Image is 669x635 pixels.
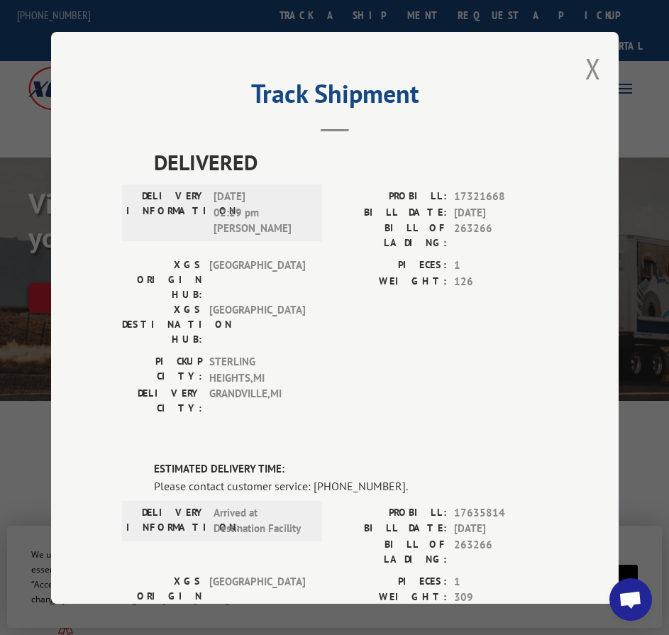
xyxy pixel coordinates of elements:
[209,302,305,347] span: [GEOGRAPHIC_DATA]
[214,189,309,237] span: [DATE] 02:29 pm [PERSON_NAME]
[454,573,548,590] span: 1
[585,50,601,87] button: Close modal
[154,477,548,494] div: Please contact customer service: [PHONE_NUMBER].
[335,204,447,221] label: BILL DATE:
[454,221,548,250] span: 263266
[454,204,548,221] span: [DATE]
[126,189,206,237] label: DELIVERY INFORMATION:
[335,573,447,590] label: PIECES:
[122,302,202,347] label: XGS DESTINATION HUB:
[209,258,305,302] span: [GEOGRAPHIC_DATA]
[335,189,447,205] label: PROBILL:
[454,521,548,537] span: [DATE]
[335,273,447,289] label: WEIGHT:
[335,536,447,566] label: BILL OF LADING:
[454,273,548,289] span: 126
[214,504,309,536] span: Arrived at Destination Facility
[335,521,447,537] label: BILL DATE:
[122,573,202,618] label: XGS ORIGIN HUB:
[209,354,305,386] span: STERLING HEIGHTS , MI
[454,504,548,521] span: 17635814
[209,573,305,618] span: [GEOGRAPHIC_DATA]
[154,461,548,477] label: ESTIMATED DELIVERY TIME:
[335,221,447,250] label: BILL OF LADING:
[454,590,548,606] span: 309
[122,386,202,416] label: DELIVERY CITY:
[454,258,548,274] span: 1
[209,386,305,416] span: GRANDVILLE , MI
[122,258,202,302] label: XGS ORIGIN HUB:
[335,504,447,521] label: PROBILL:
[335,590,447,606] label: WEIGHT:
[335,258,447,274] label: PIECES:
[122,84,548,111] h2: Track Shipment
[454,536,548,566] span: 263266
[122,354,202,386] label: PICKUP CITY:
[454,189,548,205] span: 17321668
[609,578,652,621] div: Open chat
[126,504,206,536] label: DELIVERY INFORMATION:
[154,146,548,178] span: DELIVERED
